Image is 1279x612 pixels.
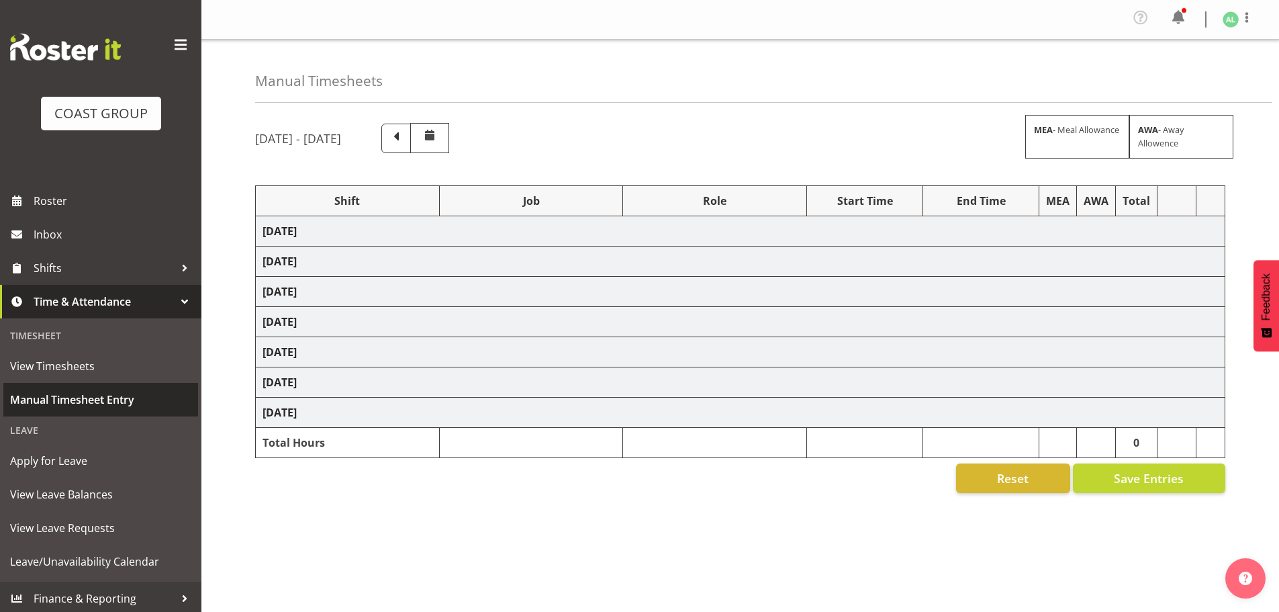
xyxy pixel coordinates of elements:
div: Start Time [814,193,916,209]
span: Apply for Leave [10,451,191,471]
span: Time & Attendance [34,292,175,312]
td: Total Hours [256,428,440,458]
a: Apply for Leave [3,444,198,478]
span: Finance & Reporting [34,588,175,609]
td: [DATE] [256,337,1225,367]
div: AWA [1084,193,1108,209]
span: Manual Timesheet Entry [10,390,191,410]
td: [DATE] [256,216,1225,247]
div: Role [630,193,800,209]
h4: Manual Timesheets [255,73,383,89]
div: Job [446,193,616,209]
td: 0 [1116,428,1157,458]
div: Shift [263,193,432,209]
div: Total [1123,193,1150,209]
span: Save Entries [1114,470,1184,487]
img: Rosterit website logo [10,34,121,60]
span: Inbox [34,224,195,245]
strong: MEA [1034,124,1053,136]
button: Save Entries [1073,464,1225,493]
a: View Leave Balances [3,478,198,511]
div: End Time [930,193,1032,209]
span: Roster [34,191,195,211]
strong: AWA [1138,124,1158,136]
a: View Leave Requests [3,511,198,545]
div: - Meal Allowance [1025,115,1129,158]
button: Reset [956,464,1070,493]
td: [DATE] [256,247,1225,277]
span: View Leave Balances [10,484,191,505]
button: Feedback - Show survey [1253,260,1279,351]
a: View Timesheets [3,349,198,383]
td: [DATE] [256,367,1225,398]
h5: [DATE] - [DATE] [255,131,341,146]
a: Leave/Unavailability Calendar [3,545,198,578]
div: COAST GROUP [54,103,148,124]
td: [DATE] [256,277,1225,307]
span: Leave/Unavailability Calendar [10,552,191,572]
span: Reset [997,470,1029,487]
div: Leave [3,417,198,444]
span: View Timesheets [10,356,191,376]
img: annie-lister1125.jpg [1223,11,1239,28]
div: MEA [1046,193,1070,209]
td: [DATE] [256,398,1225,428]
a: Manual Timesheet Entry [3,383,198,417]
span: Shifts [34,258,175,278]
div: Timesheet [3,322,198,349]
div: - Away Allowence [1129,115,1233,158]
span: Feedback [1260,273,1272,320]
td: [DATE] [256,307,1225,337]
img: help-xxl-2.png [1239,572,1252,585]
span: View Leave Requests [10,518,191,538]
